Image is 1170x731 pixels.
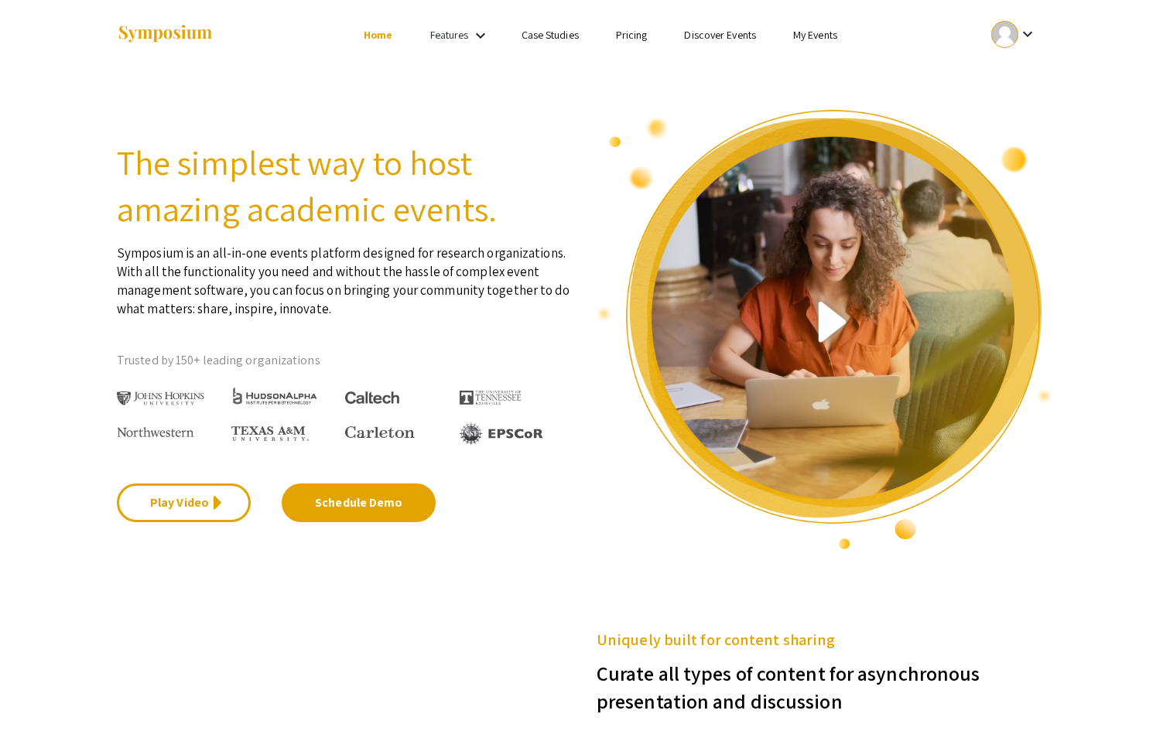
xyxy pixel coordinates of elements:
[12,661,66,719] iframe: Chat
[231,387,319,405] img: HudsonAlpha
[117,427,194,436] img: Northwestern
[975,17,1053,52] button: Expand account dropdown
[430,28,469,42] a: Features
[616,28,648,42] a: Pricing
[1018,25,1037,43] mat-icon: Expand account dropdown
[793,28,837,42] a: My Events
[597,651,1053,715] h3: Curate all types of content for asynchronous presentation and discussion
[597,108,1053,551] img: video overview of Symposium
[684,28,756,42] a: Discover Events
[597,628,1053,651] h5: Uniquely built for content sharing
[117,232,573,318] p: Symposium is an all-in-one events platform designed for research organizations. With all the func...
[117,139,573,232] h2: The simplest way to host amazing academic events.
[117,391,204,406] img: Johns Hopkins University
[282,483,436,522] a: Schedule Demo
[471,26,490,45] mat-icon: Expand Features list
[231,426,309,442] img: Texas A&M University
[364,28,392,42] a: Home
[117,349,573,372] p: Trusted by 150+ leading organizations
[345,391,399,405] img: Caltech
[117,483,251,522] a: Play Video
[117,24,214,45] img: Symposium by ForagerOne
[460,422,545,445] img: EPSCOR
[522,28,579,42] a: Case Studies
[460,391,522,405] img: The University of Tennessee
[345,426,415,439] img: Carleton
